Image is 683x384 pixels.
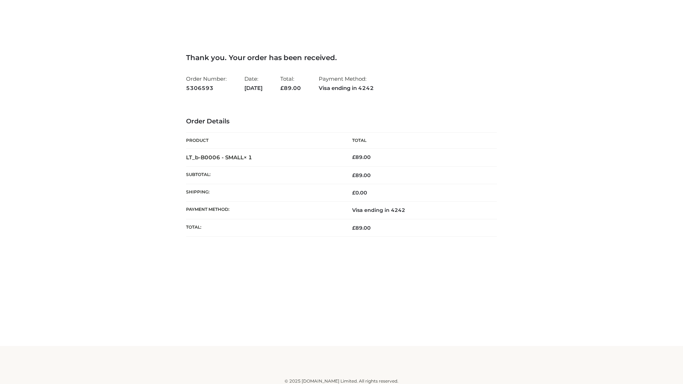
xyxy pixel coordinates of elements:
span: 89.00 [352,172,371,178]
span: £ [280,85,284,91]
strong: Visa ending in 4242 [319,84,374,93]
li: Date: [244,73,263,94]
span: £ [352,154,355,160]
li: Payment Method: [319,73,374,94]
strong: 5306593 [186,84,227,93]
li: Order Number: [186,73,227,94]
th: Product [186,133,341,149]
h3: Order Details [186,118,497,126]
span: 89.00 [280,85,301,91]
td: Visa ending in 4242 [341,202,497,219]
bdi: 89.00 [352,154,371,160]
th: Payment method: [186,202,341,219]
li: Total: [280,73,301,94]
bdi: 0.00 [352,190,367,196]
h3: Thank you. Your order has been received. [186,53,497,62]
th: Subtotal: [186,166,341,184]
span: £ [352,172,355,178]
strong: [DATE] [244,84,263,93]
span: £ [352,225,355,231]
th: Total [341,133,497,149]
th: Total: [186,219,341,236]
span: £ [352,190,355,196]
th: Shipping: [186,184,341,202]
strong: × 1 [244,154,252,161]
span: 89.00 [352,225,371,231]
strong: LT_b-B0006 - SMALL [186,154,252,161]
